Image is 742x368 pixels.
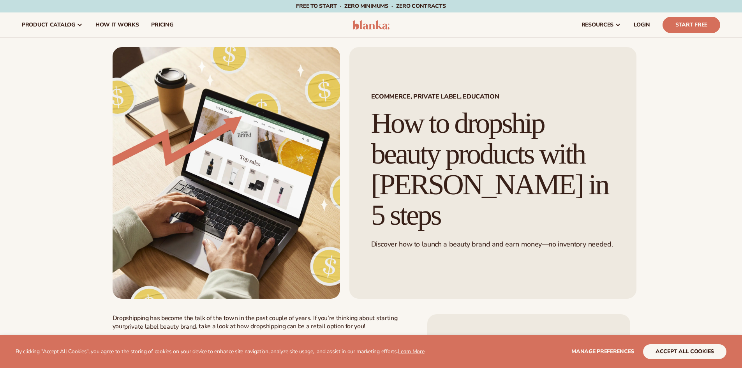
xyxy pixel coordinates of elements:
span: How It Works [95,22,139,28]
span: Manage preferences [571,348,634,355]
button: accept all cookies [643,344,726,359]
p: Discover how to launch a beauty brand and earn money—no inventory needed. [371,240,615,249]
span: resources [582,22,613,28]
span: Free to start · ZERO minimums · ZERO contracts [296,2,446,10]
span: pricing [151,22,173,28]
span: Ecommerce, Private Label, EDUCATION [371,93,615,100]
a: Learn More [398,348,424,355]
a: private label beauty brand [124,322,196,331]
p: Dropshipping has become the talk of the town in the past couple of years. If you’re thinking abou... [113,314,412,331]
button: Manage preferences [571,344,634,359]
a: LOGIN [627,12,656,37]
a: product catalog [16,12,89,37]
a: How It Works [89,12,145,37]
h1: How to dropship beauty products with [PERSON_NAME] in 5 steps [371,108,615,231]
p: By clicking "Accept All Cookies", you agree to the storing of cookies on your device to enhance s... [16,349,425,355]
a: pricing [145,12,179,37]
a: Start Free [663,17,720,33]
img: logo [352,20,390,30]
a: resources [575,12,627,37]
img: Growing money with ecommerce [113,47,340,299]
span: product catalog [22,22,75,28]
span: LOGIN [634,22,650,28]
